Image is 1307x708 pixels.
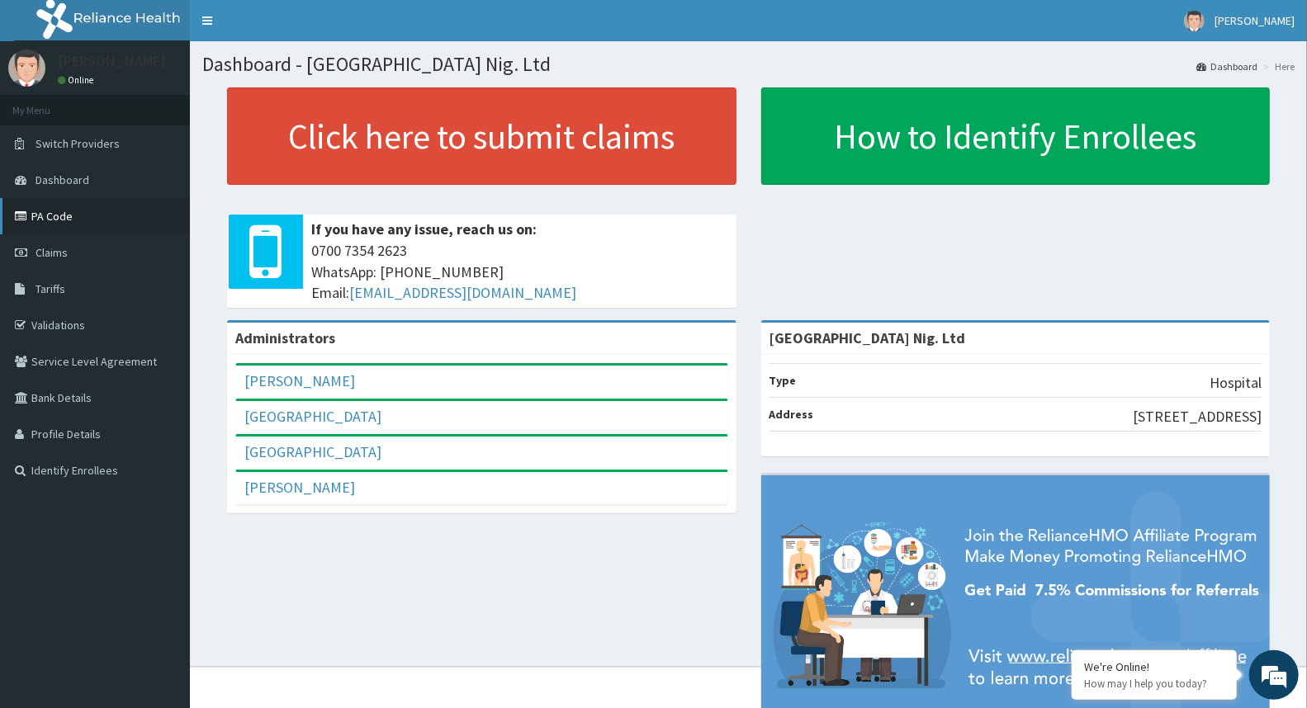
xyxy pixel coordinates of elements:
[311,240,728,304] span: 0700 7354 2623 WhatsApp: [PHONE_NUMBER] Email:
[349,283,576,302] a: [EMAIL_ADDRESS][DOMAIN_NAME]
[244,407,381,426] a: [GEOGRAPHIC_DATA]
[58,74,97,86] a: Online
[1184,11,1205,31] img: User Image
[235,328,335,347] b: Administrators
[244,478,355,497] a: [PERSON_NAME]
[1210,372,1262,394] p: Hospital
[1196,59,1257,73] a: Dashboard
[36,136,120,151] span: Switch Providers
[761,87,1271,185] a: How to Identify Enrollees
[227,87,736,185] a: Click here to submit claims
[1084,677,1224,691] p: How may I help you today?
[1215,13,1295,28] span: [PERSON_NAME]
[58,54,166,68] p: [PERSON_NAME]
[202,54,1295,75] h1: Dashboard - [GEOGRAPHIC_DATA] Nig. Ltd
[1133,406,1262,427] p: [STREET_ADDRESS]
[1259,59,1295,73] li: Here
[1084,659,1224,674] div: We're Online!
[244,371,355,390] a: [PERSON_NAME]
[770,328,966,347] strong: [GEOGRAPHIC_DATA] Nig. Ltd
[8,50,45,87] img: User Image
[770,407,814,422] b: Address
[36,281,65,296] span: Tariffs
[244,442,381,461] a: [GEOGRAPHIC_DATA]
[770,373,797,388] b: Type
[311,219,537,238] b: If you have any issue, reach us on:
[36,245,68,260] span: Claims
[36,172,89,187] span: Dashboard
